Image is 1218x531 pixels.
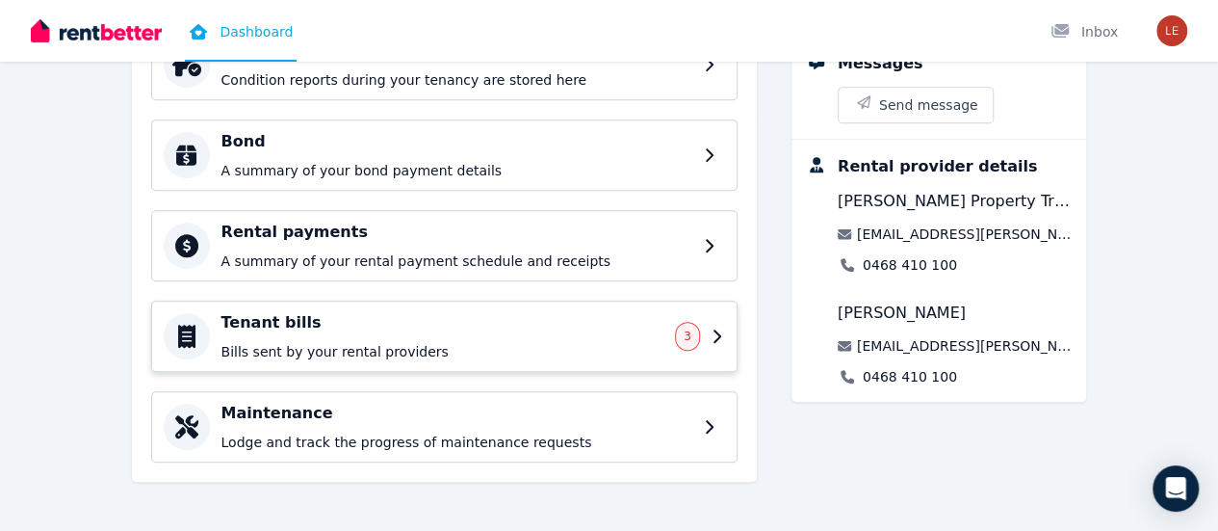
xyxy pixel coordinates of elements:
span: Send message [879,95,978,115]
h4: Rental payments [221,221,692,244]
div: Messages [838,52,922,75]
p: Bills sent by your rental providers [221,342,664,361]
p: Condition reports during your tenancy are stored here [221,70,692,90]
h4: Tenant bills [221,311,664,334]
img: RentBetter [31,16,162,45]
div: Open Intercom Messenger [1153,465,1199,512]
img: Wanyu Ren [1156,15,1187,46]
h4: Maintenance [221,402,692,425]
div: Rental provider details [838,155,1037,178]
a: 0468 410 100 [863,367,957,386]
span: 3 [684,329,691,344]
button: Send message [839,88,994,122]
a: [EMAIL_ADDRESS][PERSON_NAME][DOMAIN_NAME] [857,225,1072,244]
a: 0468 410 100 [863,255,957,275]
a: [EMAIL_ADDRESS][PERSON_NAME][DOMAIN_NAME] [857,336,1072,356]
span: [PERSON_NAME] [838,302,966,325]
p: Lodge and track the progress of maintenance requests [221,433,692,452]
div: Inbox [1050,22,1118,41]
h4: Bond [221,130,692,153]
span: [PERSON_NAME] Property Trust [838,190,1072,213]
p: A summary of your bond payment details [221,161,692,180]
p: A summary of your rental payment schedule and receipts [221,252,692,271]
